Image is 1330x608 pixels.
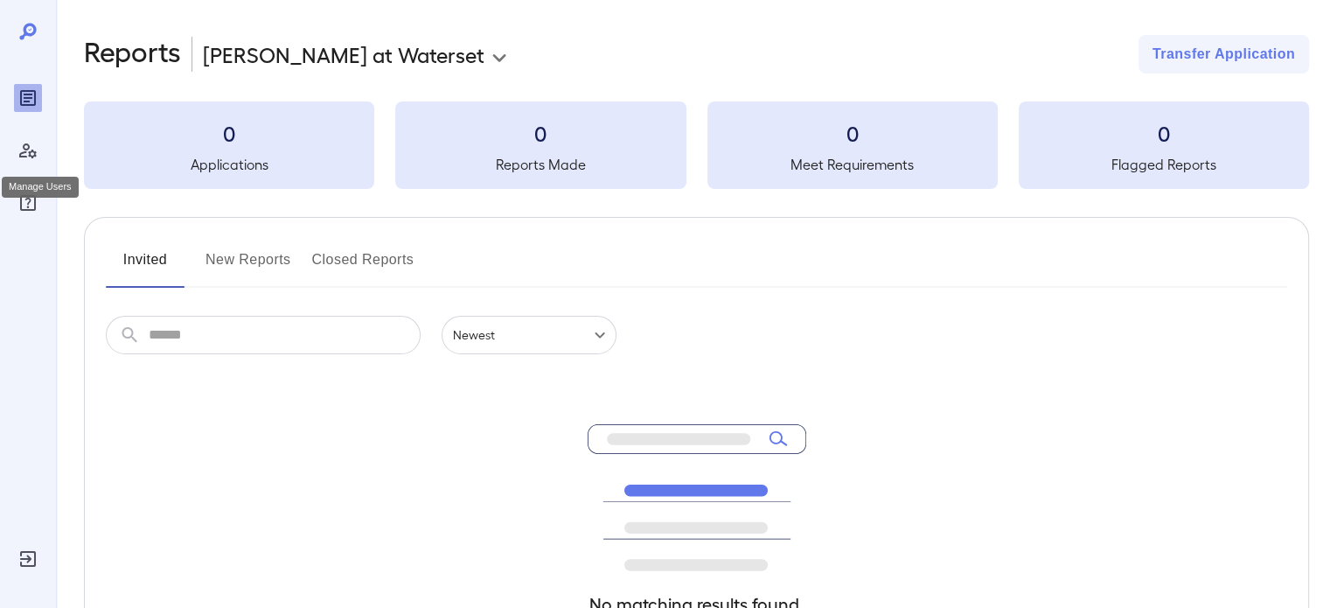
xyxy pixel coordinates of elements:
button: Transfer Application [1139,35,1309,73]
h3: 0 [1019,119,1309,147]
div: Reports [14,84,42,112]
h5: Applications [84,154,374,175]
summary: 0Applications0Reports Made0Meet Requirements0Flagged Reports [84,101,1309,189]
div: Log Out [14,545,42,573]
div: Newest [442,316,616,354]
button: Invited [106,246,185,288]
button: New Reports [205,246,291,288]
h3: 0 [395,119,686,147]
div: FAQ [14,189,42,217]
p: [PERSON_NAME] at Waterset [203,40,484,68]
h3: 0 [84,119,374,147]
h5: Meet Requirements [707,154,998,175]
button: Closed Reports [312,246,414,288]
h2: Reports [84,35,181,73]
h5: Flagged Reports [1019,154,1309,175]
div: Manage Users [2,177,79,198]
div: Manage Users [14,136,42,164]
h3: 0 [707,119,998,147]
h5: Reports Made [395,154,686,175]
